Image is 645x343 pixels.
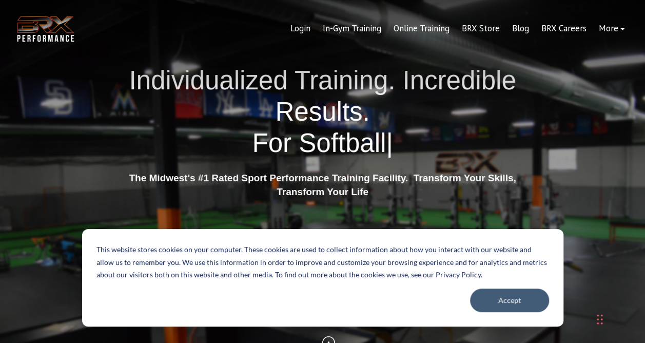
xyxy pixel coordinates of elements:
[499,232,645,343] iframe: Chat Widget
[125,65,520,159] h1: Individualized Training. Incredible Results.
[506,16,535,41] a: Blog
[284,16,317,41] a: Login
[597,304,603,335] div: Drag
[96,243,549,281] p: This website stores cookies on your computer. These cookies are used to collect information about...
[15,13,76,45] img: BRX Transparent Logo-2
[456,16,506,41] a: BRX Store
[535,16,593,41] a: BRX Careers
[252,128,386,158] span: For Softball
[317,16,387,41] a: In-Gym Training
[593,16,631,41] a: More
[470,289,549,312] button: Accept
[284,16,631,41] div: Navigation Menu
[129,173,516,197] strong: The Midwest's #1 Rated Sport Performance Training Facility. Transform Your Skills, Transform Your...
[82,229,563,327] div: Cookie banner
[387,16,456,41] a: Online Training
[386,128,393,158] span: |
